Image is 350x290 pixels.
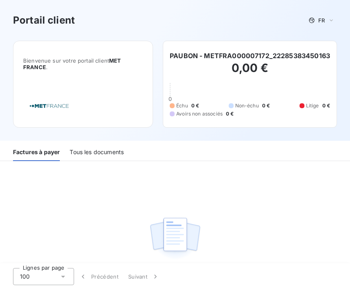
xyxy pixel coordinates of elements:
span: Litige [306,102,319,109]
span: 0 € [322,102,330,109]
span: Avoirs non associés [176,110,223,118]
span: Non-échu [235,102,259,109]
img: empty state [149,213,201,264]
h2: 0,00 € [170,61,330,83]
span: 0 [168,96,172,102]
span: Échu [176,102,188,109]
h3: Portail client [13,13,75,28]
span: 0 € [191,102,199,109]
span: 100 [20,273,30,281]
img: Company logo [23,94,75,118]
span: 0 € [226,110,234,118]
span: FR [318,17,325,24]
button: Précédent [74,268,123,285]
div: Factures à payer [13,144,60,161]
h6: PAUBON - METFRA000007172_22285383450163 [170,51,330,61]
span: MET FRANCE [23,57,121,70]
span: 0 € [262,102,270,109]
div: Tous les documents [70,144,124,161]
button: Suivant [123,268,164,285]
span: Bienvenue sur votre portail client . [23,57,143,70]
